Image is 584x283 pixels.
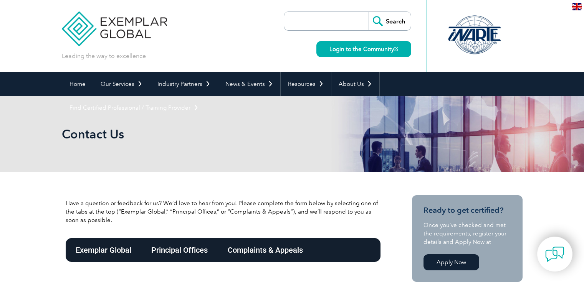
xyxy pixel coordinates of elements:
[62,127,357,141] h1: Contact Us
[93,72,150,96] a: Our Services
[424,254,479,270] a: Apply Now
[424,221,511,246] p: Once you’ve checked and met the requirements, register your details and Apply Now at
[572,3,582,10] img: en
[394,47,398,51] img: open_square.png
[218,72,280,96] a: News & Events
[66,238,141,262] div: Exemplar Global
[62,52,146,60] p: Leading the way to excellence
[281,72,331,96] a: Resources
[62,72,93,96] a: Home
[424,206,511,215] h3: Ready to get certified?
[316,41,411,57] a: Login to the Community
[62,96,206,120] a: Find Certified Professional / Training Provider
[141,238,218,262] div: Principal Offices
[150,72,218,96] a: Industry Partners
[218,238,313,262] div: Complaints & Appeals
[369,12,411,30] input: Search
[331,72,379,96] a: About Us
[545,245,564,264] img: contact-chat.png
[66,199,381,224] p: Have a question or feedback for us? We’d love to hear from you! Please complete the form below by...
